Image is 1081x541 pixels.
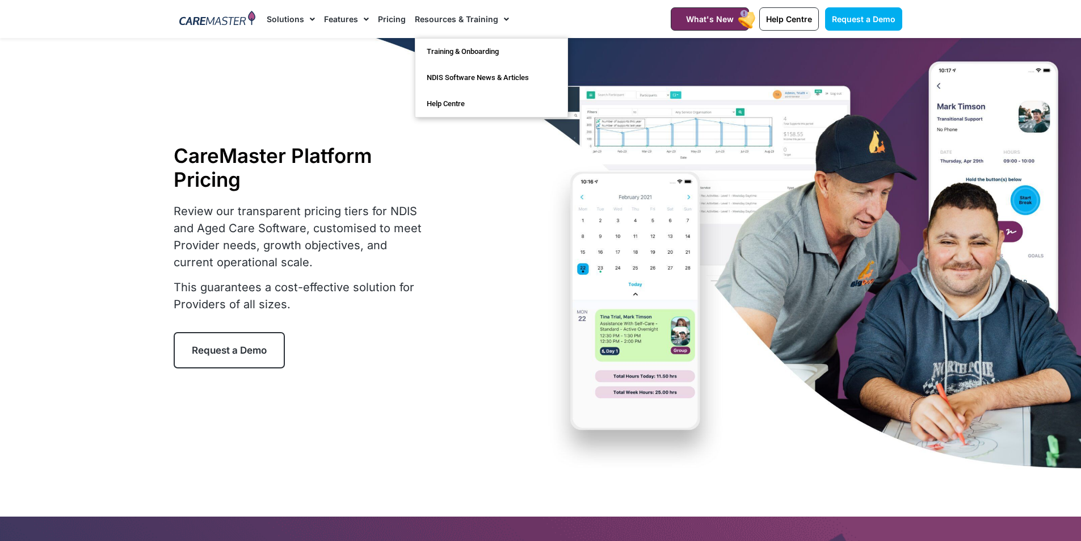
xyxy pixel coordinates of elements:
[179,11,256,28] img: CareMaster Logo
[415,65,567,91] a: NDIS Software News & Articles
[415,91,567,117] a: Help Centre
[766,14,812,24] span: Help Centre
[174,203,429,271] p: Review our transparent pricing tiers for NDIS and Aged Care Software, customised to meet Provider...
[832,14,895,24] span: Request a Demo
[174,332,285,368] a: Request a Demo
[174,144,429,191] h1: CareMaster Platform Pricing
[671,7,749,31] a: What's New
[759,7,819,31] a: Help Centre
[825,7,902,31] a: Request a Demo
[415,39,567,65] a: Training & Onboarding
[192,345,267,356] span: Request a Demo
[686,14,734,24] span: What's New
[174,279,429,313] p: This guarantees a cost-effective solution for Providers of all sizes.
[415,38,568,118] ul: Resources & Training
